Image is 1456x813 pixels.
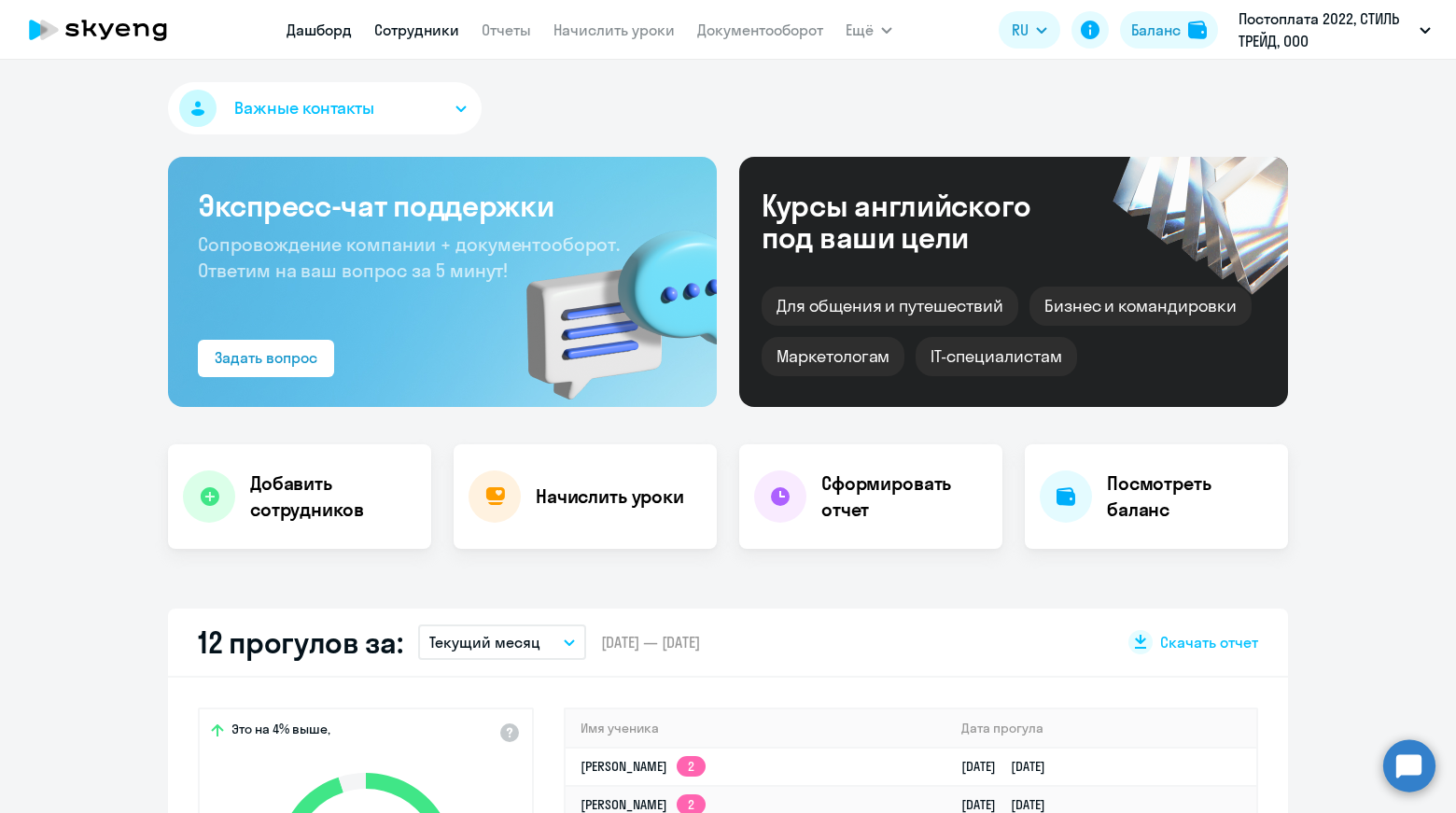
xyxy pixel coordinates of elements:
[961,758,1060,775] a: [DATE][DATE]
[198,232,620,282] span: Сопровождение компании + документооборот. Ответим на ваш вопрос за 5 минут!
[916,337,1076,376] div: IT-специалистам
[1188,21,1207,39] img: balance
[762,287,1018,326] div: Для общения и путешествий
[1229,7,1440,52] button: Постоплата 2022, СТИЛЬ ТРЕЙД, ООО
[1160,632,1258,652] span: Скачать отчет
[482,21,531,39] a: Отчеты
[581,758,706,775] a: [PERSON_NAME]2
[846,11,892,49] button: Ещё
[999,11,1060,49] button: RU
[762,189,1081,253] div: Курсы английского под ваши цели
[198,340,334,377] button: Задать вопрос
[418,624,586,660] button: Текущий месяц
[1107,470,1273,523] h4: Посмотреть баланс
[1012,19,1029,41] span: RU
[287,21,352,39] a: Дашборд
[601,632,700,652] span: [DATE] — [DATE]
[499,197,717,407] img: bg-img
[961,796,1060,813] a: [DATE][DATE]
[374,21,459,39] a: Сотрудники
[821,470,987,523] h4: Сформировать отчет
[762,337,904,376] div: Маркетологам
[215,346,317,369] div: Задать вопрос
[677,756,706,777] app-skyeng-badge: 2
[429,631,540,653] p: Текущий месяц
[1239,7,1412,52] p: Постоплата 2022, СТИЛЬ ТРЕЙД, ООО
[1120,11,1218,49] button: Балансbalance
[581,796,706,813] a: [PERSON_NAME]2
[198,624,403,661] h2: 12 прогулов за:
[536,484,684,510] h4: Начислить уроки
[234,96,374,120] span: Важные контакты
[1029,287,1252,326] div: Бизнес и командировки
[1131,19,1181,41] div: Баланс
[566,709,946,748] th: Имя ученика
[697,21,823,39] a: Документооборот
[946,709,1256,748] th: Дата прогула
[168,82,482,134] button: Важные контакты
[231,721,330,743] span: Это на 4% выше,
[250,470,416,523] h4: Добавить сотрудников
[846,19,874,41] span: Ещё
[553,21,675,39] a: Начислить уроки
[198,187,687,224] h3: Экспресс-чат поддержки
